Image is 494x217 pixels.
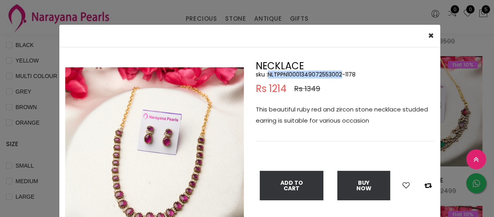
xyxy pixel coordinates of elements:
span: Rs 1214 [256,84,286,94]
p: This beautiful ruby red and zircon stone necklace studded earring is suitable for various occasion [256,104,434,126]
button: Add To Cart [260,171,323,200]
span: Rs 1349 [294,84,320,94]
span: × [428,29,434,42]
button: Add to wishlist [400,180,412,191]
button: Add to compare [422,180,434,191]
h5: sku : NLTPPN10001349072553002-1178 [256,71,434,78]
h2: NECKLACE [256,61,434,71]
button: Buy Now [337,171,390,200]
